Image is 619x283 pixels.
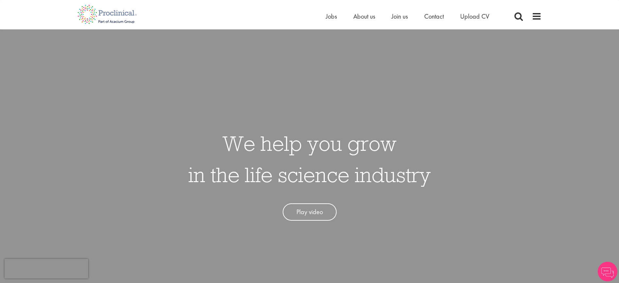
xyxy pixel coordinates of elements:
a: About us [353,12,375,21]
img: Chatbot [598,262,617,281]
h1: We help you grow in the life science industry [188,128,431,190]
a: Upload CV [460,12,489,21]
a: Jobs [326,12,337,21]
a: Play video [283,203,337,221]
a: Join us [392,12,408,21]
a: Contact [424,12,444,21]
